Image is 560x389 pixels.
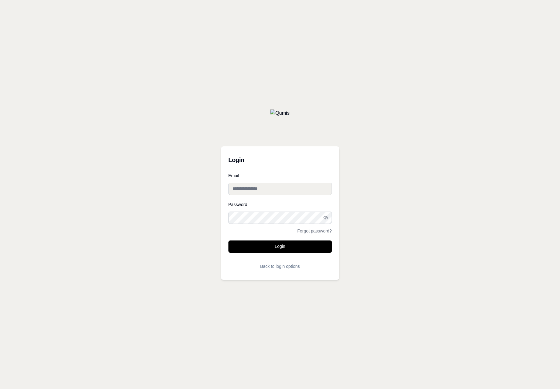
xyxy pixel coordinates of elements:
label: Password [228,202,332,207]
a: Forgot password? [297,229,332,233]
button: Login [228,240,332,253]
button: Back to login options [228,260,332,272]
label: Email [228,173,332,178]
h3: Login [228,154,332,166]
img: Qumis [270,109,289,117]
